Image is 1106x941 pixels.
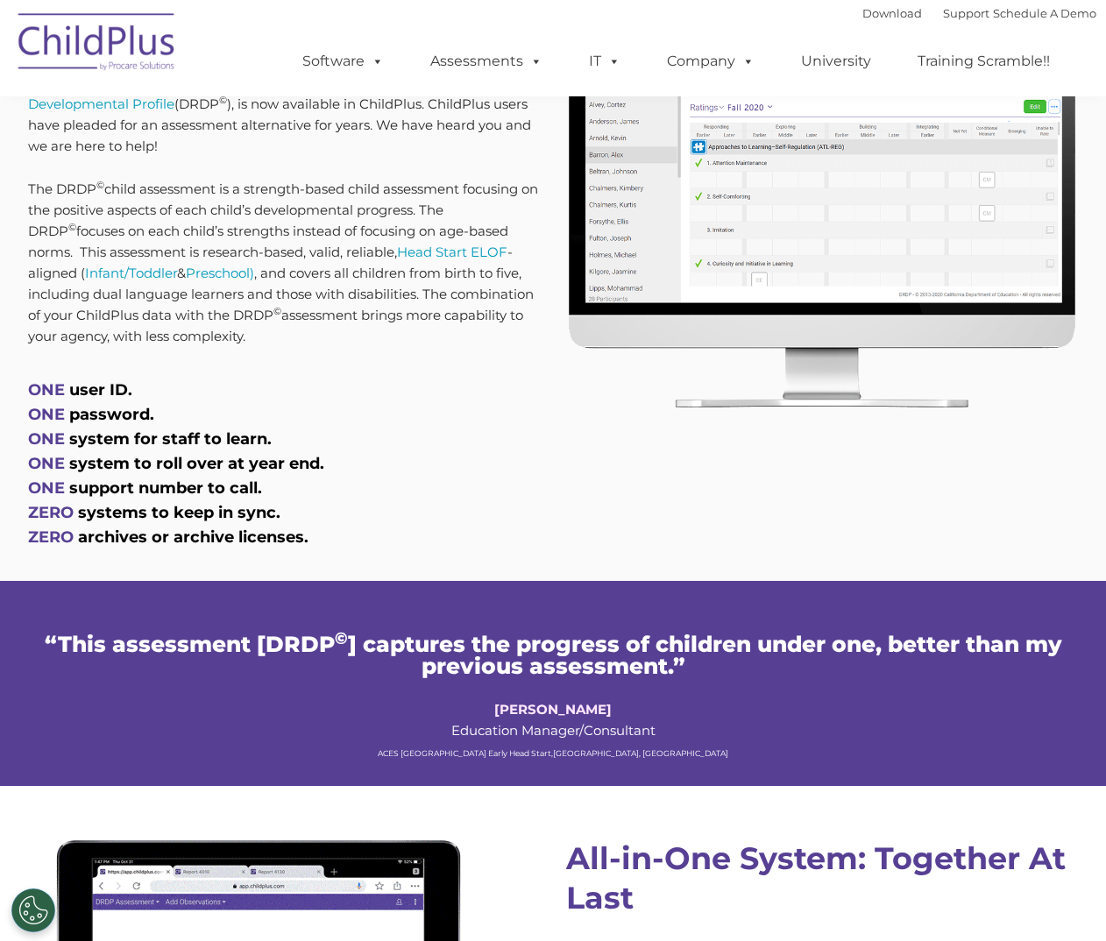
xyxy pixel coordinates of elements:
font: | [862,6,1096,20]
span: [GEOGRAPHIC_DATA], [GEOGRAPHIC_DATA] [553,748,728,758]
span: ZERO [28,527,74,547]
a: Assessments [413,44,560,79]
span: ONE [28,454,65,473]
span: ONE [28,405,65,424]
span: system to roll over at year end. [69,454,324,473]
a: Training Scramble!! [900,44,1067,79]
a: Preschool) [186,265,254,281]
span: support number to call. [69,478,262,498]
span: ONE [28,380,65,400]
span: ONE [28,478,65,498]
a: IT [571,44,638,79]
sup: © [273,305,281,317]
a: University [783,44,889,79]
span: ONE [28,429,65,449]
strong: [PERSON_NAME] [494,701,612,718]
iframe: Chat Widget [819,752,1106,941]
span: ACES [GEOGRAPHIC_DATA] Early Head Start, [378,748,553,758]
span: system for staff to learn. [69,429,272,449]
sup: © [68,221,76,233]
strong: All-in-One System: Together At Last [566,839,1066,916]
a: Infant/Toddler [85,265,177,281]
span: “This assessment [DRDP ] captures the progress of children under one, better than my previous ass... [45,631,1062,679]
sup: © [219,94,227,106]
sup: © [96,179,104,191]
span: ZERO [28,503,74,522]
button: Cookies Settings [11,888,55,932]
a: Schedule A Demo [993,6,1096,20]
sup: © [335,628,348,648]
span: systems to keep in sync. [78,503,280,522]
span: archives or archive licenses. [78,527,308,547]
p: The DRDP child assessment is a strength-based child assessment focusing on the positive aspects o... [28,179,541,347]
a: Company [649,44,772,79]
a: Desired Results Developmental Profile [28,74,503,112]
a: Software [285,44,401,79]
a: Support [943,6,989,20]
a: Download [862,6,922,20]
a: Head Start ELOF [397,244,507,260]
span: user ID. [69,380,132,400]
p: The nationally-renowned developmental assessment, the (DRDP ), is now available in ChildPlus. Chi... [28,73,541,157]
img: ChildPlus by Procare Solutions [10,1,185,88]
span: password. [69,405,154,424]
span: Education Manager/Consultant [451,701,656,739]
